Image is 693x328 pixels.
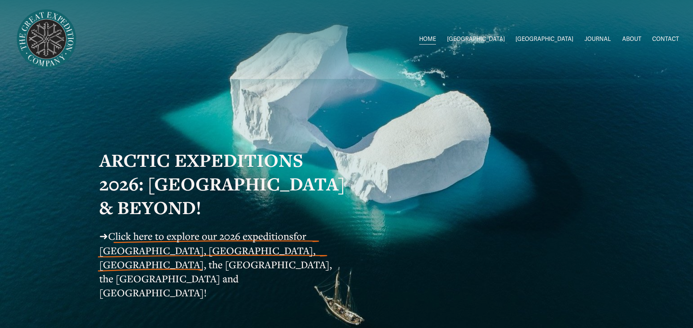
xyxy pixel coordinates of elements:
[447,34,505,45] a: folder dropdown
[419,34,436,45] a: HOME
[516,34,573,45] span: [GEOGRAPHIC_DATA]
[99,148,350,220] strong: ARCTIC EXPEDITIONS 2026: [GEOGRAPHIC_DATA] & BEYOND!
[622,34,641,45] a: ABOUT
[516,34,573,45] a: folder dropdown
[585,34,611,45] a: JOURNAL
[99,229,108,243] span: ➜
[14,7,79,72] img: Arctic Expeditions
[652,34,679,45] a: CONTACT
[108,229,293,243] a: Click here to explore our 2026 expeditions
[447,34,505,45] span: [GEOGRAPHIC_DATA]
[99,229,334,299] span: for [GEOGRAPHIC_DATA], [GEOGRAPHIC_DATA], [GEOGRAPHIC_DATA], the [GEOGRAPHIC_DATA], the [GEOGRAPH...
